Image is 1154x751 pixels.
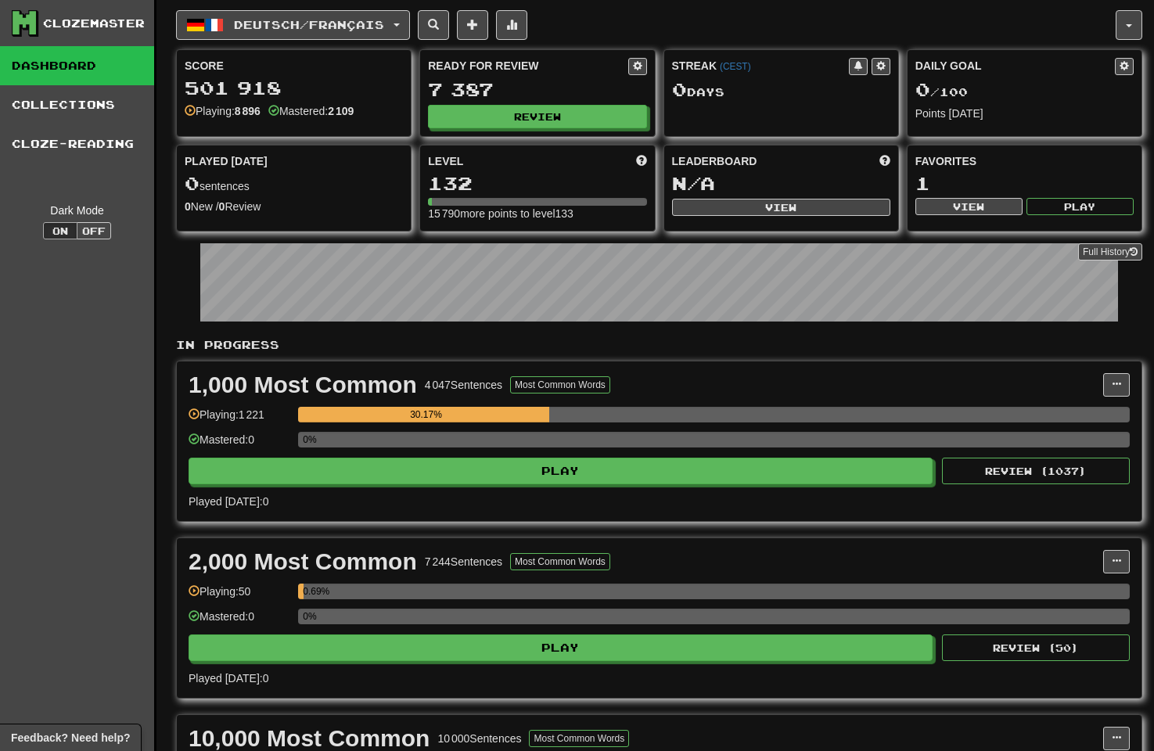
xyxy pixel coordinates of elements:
a: (CEST) [720,61,751,72]
span: Played [DATE]: 0 [189,495,268,508]
span: Deutsch / Français [234,18,384,31]
div: Mastered: 0 [189,609,290,634]
div: 7 244 Sentences [425,554,502,570]
div: sentences [185,174,403,194]
button: Review [428,105,646,128]
span: N/A [672,172,715,194]
div: 10 000 Sentences [437,731,521,746]
div: 0.69% [303,584,304,599]
button: Most Common Words [510,376,610,393]
strong: 0 [219,200,225,213]
div: 10,000 Most Common [189,727,430,750]
span: 0 [915,78,930,100]
span: This week in points, UTC [879,153,890,169]
button: Search sentences [418,10,449,40]
a: Full History [1078,243,1142,261]
div: Mastered: [268,103,354,119]
div: 501 918 [185,78,403,98]
button: Add sentence to collection [457,10,488,40]
button: Most Common Words [529,730,629,747]
span: Played [DATE] [185,153,268,169]
div: 1,000 Most Common [189,373,417,397]
div: Favorites [915,153,1134,169]
span: Open feedback widget [11,730,130,746]
div: 132 [428,174,646,193]
div: 4 047 Sentences [425,377,502,393]
span: 0 [185,172,200,194]
div: 30.17% [303,407,548,422]
div: Ready for Review [428,58,627,74]
button: View [672,199,890,216]
div: New / Review [185,199,403,214]
span: Score more points to level up [636,153,647,169]
button: Most Common Words [510,553,610,570]
div: Dark Mode [12,203,142,218]
div: Daily Goal [915,58,1115,75]
div: Playing: 50 [189,584,290,609]
div: 1 [915,174,1134,193]
p: In Progress [176,337,1142,353]
strong: 0 [185,200,191,213]
strong: 2 109 [328,105,354,117]
button: View [915,198,1023,215]
span: Leaderboard [672,153,757,169]
button: Deutsch/Français [176,10,410,40]
strong: 8 896 [235,105,261,117]
div: Mastered: 0 [189,432,290,458]
div: Day s [672,80,890,100]
div: 15 790 more points to level 133 [428,206,646,221]
div: Streak [672,58,849,74]
span: Level [428,153,463,169]
button: Play [189,458,933,484]
span: Played [DATE]: 0 [189,672,268,685]
div: Score [185,58,403,74]
div: Clozemaster [43,16,145,31]
span: / 100 [915,85,968,99]
div: Points [DATE] [915,106,1134,121]
button: Off [77,222,111,239]
div: Playing: 1 221 [189,407,290,433]
button: More stats [496,10,527,40]
button: On [43,222,77,239]
div: Playing: [185,103,261,119]
button: Play [189,634,933,661]
div: 7 387 [428,80,646,99]
div: 2,000 Most Common [189,550,417,573]
button: Review (1037) [942,458,1130,484]
button: Review (50) [942,634,1130,661]
span: 0 [672,78,687,100]
button: Play [1026,198,1134,215]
